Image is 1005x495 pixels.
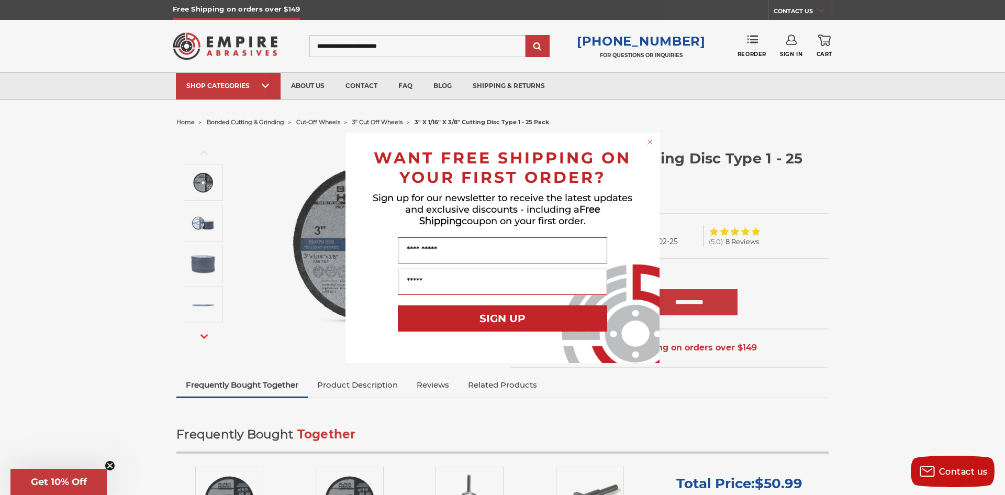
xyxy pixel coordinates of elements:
[374,148,631,187] span: WANT FREE SHIPPING ON YOUR FIRST ORDER?
[645,137,655,147] button: Close dialog
[373,192,632,227] span: Sign up for our newsletter to receive the latest updates and exclusive discounts - including a co...
[911,456,995,487] button: Contact us
[398,305,607,332] button: SIGN UP
[419,204,600,227] span: Free Shipping
[939,467,988,477] span: Contact us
